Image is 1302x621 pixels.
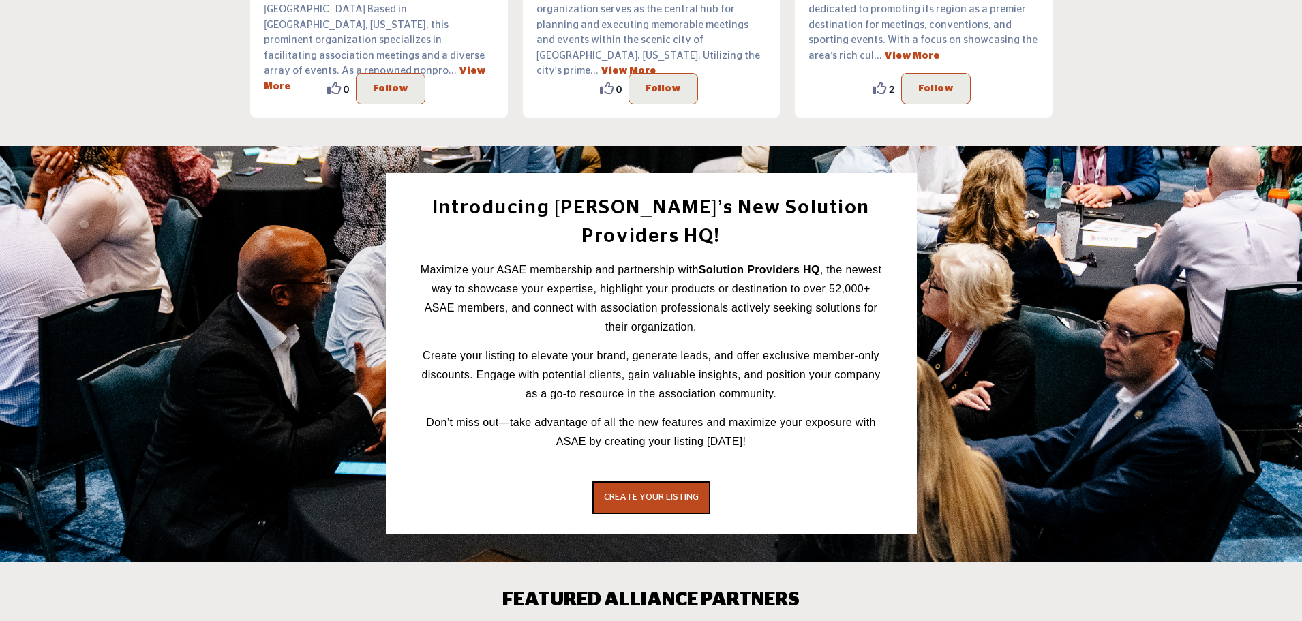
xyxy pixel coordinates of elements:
[502,589,800,612] h2: FEATURED ALLIANCE PARTNERS
[426,416,875,447] span: Don’t miss out—take advantage of all the new features and maximize your exposure with ASAE by cre...
[874,50,882,61] span: ...
[356,73,425,104] button: Follow
[601,66,656,76] a: View More
[884,51,939,61] a: View More
[373,80,408,97] p: Follow
[604,493,699,502] span: CREATE YOUR LISTING
[417,194,886,251] h2: Introducing [PERSON_NAME]’s New Solution Providers HQ!
[449,65,457,76] span: ...
[629,73,698,104] button: Follow
[344,82,349,96] span: 0
[901,73,971,104] button: Follow
[421,264,881,333] span: Maximize your ASAE membership and partnership with , the newest way to showcase your expertise, h...
[646,80,681,97] p: Follow
[889,82,894,96] span: 2
[590,65,599,76] span: ...
[616,82,622,96] span: 0
[918,80,954,97] p: Follow
[699,264,820,275] strong: Solution Providers HQ
[421,350,880,399] span: Create your listing to elevate your brand, generate leads, and offer exclusive member-only discou...
[592,481,710,514] button: CREATE YOUR LISTING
